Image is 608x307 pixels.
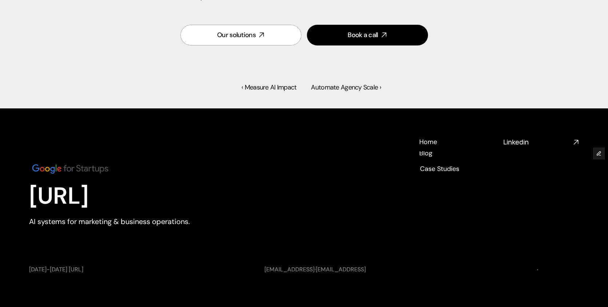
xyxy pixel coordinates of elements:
button: Edit Framer Content [593,148,604,159]
h4: Blog [419,158,432,167]
a: Terms of Use [499,266,533,274]
a: Linkedin [503,137,579,147]
a: BlogBlog [419,151,432,159]
p: · [264,266,485,274]
div: Our solutions [217,31,256,40]
p: [URL] [29,182,229,210]
p: Home [419,137,437,147]
div: Book a call [348,31,378,40]
a: [EMAIL_ADDRESS] [264,266,315,273]
h4: Linkedin [503,137,570,147]
p: Case Studies [420,164,459,174]
a: Our solutions [180,25,301,45]
p: [DATE]-[DATE] [URL] [29,266,250,274]
a: [EMAIL_ADDRESS] [316,266,366,273]
nav: Social media links [503,137,579,147]
a: Automate Agency Scale › [311,83,381,92]
a: Home [419,137,437,145]
a: Case Studies [419,165,460,173]
p: Blog [419,148,432,158]
nav: Footer navigation [419,137,495,173]
a: Book a call [307,25,428,45]
a: Privacy Policy [542,266,579,274]
p: AI systems for marketing & business operations. [29,216,229,227]
a: ‹ Measure AI Impact [241,83,296,92]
